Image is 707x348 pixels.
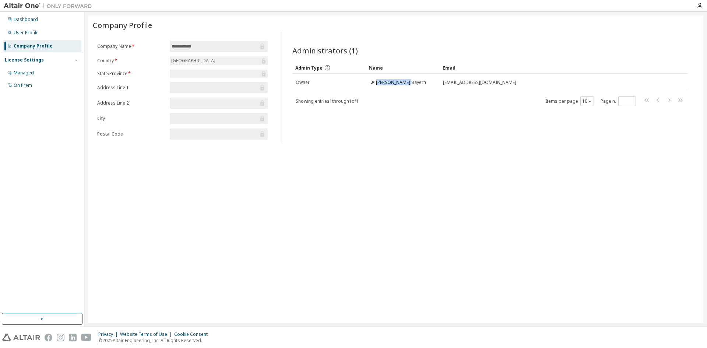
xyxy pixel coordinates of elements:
img: Altair One [4,2,96,10]
label: Country [97,58,165,64]
label: Address Line 2 [97,100,165,106]
label: Address Line 1 [97,85,165,91]
label: State/Province [97,71,165,77]
img: altair_logo.svg [2,334,40,341]
div: [GEOGRAPHIC_DATA] [170,56,268,65]
span: Administrators (1) [292,45,358,56]
div: On Prem [14,82,32,88]
label: Postal Code [97,131,165,137]
div: License Settings [5,57,44,63]
img: linkedin.svg [69,334,77,341]
div: Managed [14,70,34,76]
span: Company Profile [93,20,152,30]
div: Dashboard [14,17,38,22]
span: [PERSON_NAME] Bayern [376,80,426,85]
span: Items per page [545,96,594,106]
div: Name [369,62,437,74]
img: facebook.svg [45,334,52,341]
div: Email [443,62,667,74]
div: [GEOGRAPHIC_DATA] [170,57,217,65]
div: Privacy [98,331,120,337]
span: Owner [296,80,310,85]
div: Cookie Consent [174,331,212,337]
img: instagram.svg [57,334,64,341]
p: © 2025 Altair Engineering, Inc. All Rights Reserved. [98,337,212,344]
div: User Profile [14,30,39,36]
span: Admin Type [295,65,323,71]
span: [EMAIL_ADDRESS][DOMAIN_NAME] [443,80,516,85]
span: Showing entries 1 through 1 of 1 [296,98,359,104]
label: Company Name [97,43,165,49]
img: youtube.svg [81,334,92,341]
button: 10 [582,98,592,104]
label: City [97,116,165,122]
span: Page n. [601,96,636,106]
div: Website Terms of Use [120,331,174,337]
div: Company Profile [14,43,53,49]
